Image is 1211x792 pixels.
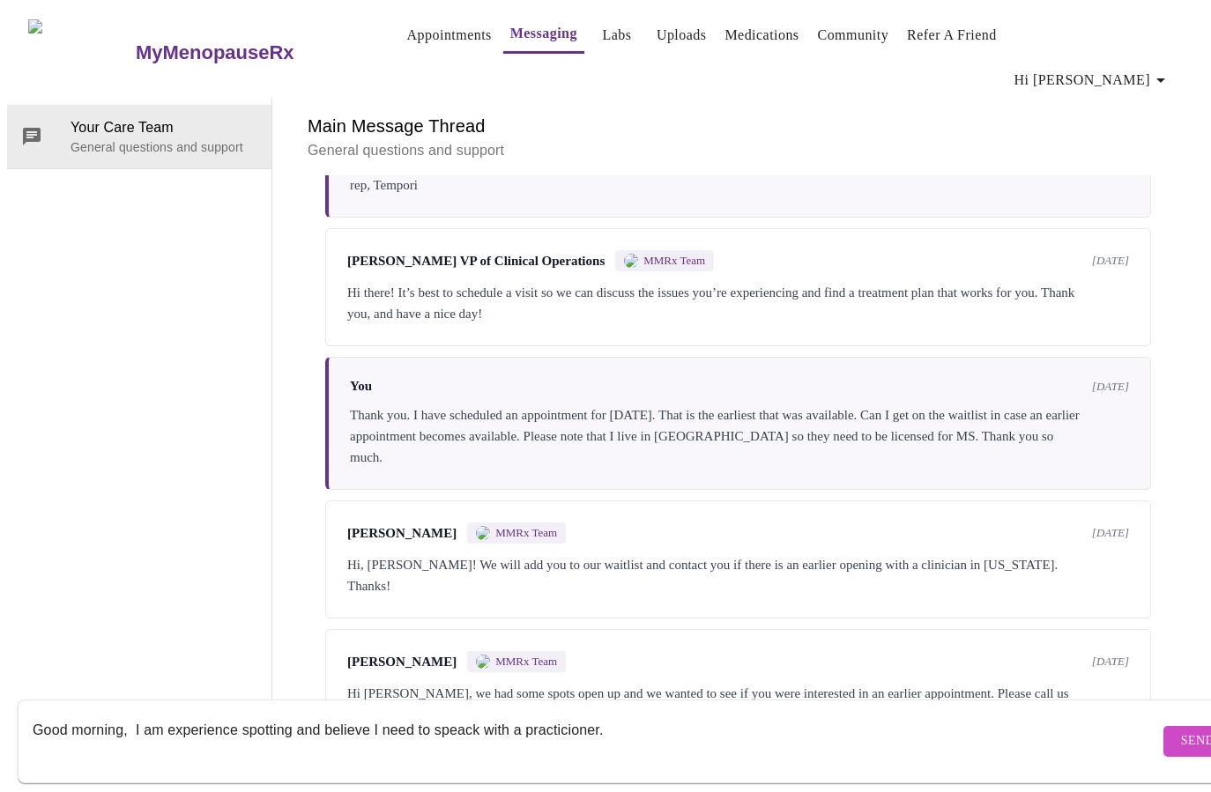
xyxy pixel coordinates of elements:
a: Uploads [657,23,707,48]
a: Labs [602,23,631,48]
button: Hi [PERSON_NAME] [1007,63,1178,98]
a: MyMenopauseRx [133,22,364,84]
div: Your Care TeamGeneral questions and support [7,105,271,168]
span: [DATE] [1092,526,1129,540]
span: You [350,379,372,394]
p: General questions and support [308,140,1169,161]
a: Appointments [407,23,492,48]
span: MMRx Team [643,254,705,268]
span: [DATE] [1092,254,1129,268]
span: [DATE] [1092,380,1129,394]
img: MMRX [476,655,490,669]
img: MMRX [476,526,490,540]
h6: Main Message Thread [308,112,1169,140]
button: Labs [589,18,645,53]
span: Your Care Team [71,117,257,138]
button: Medications [717,18,806,53]
div: Hi, [PERSON_NAME]! We will add you to our waitlist and contact you if there is an earlier opening... [347,554,1129,596]
span: [PERSON_NAME] [347,655,457,670]
span: MMRx Team [495,526,557,540]
button: Community [811,18,896,53]
button: Appointments [400,18,499,53]
h3: MyMenopauseRx [136,41,294,64]
p: General questions and support [71,138,257,156]
img: MMRX [624,254,638,268]
span: Hi [PERSON_NAME] [1014,68,1171,93]
div: Thank you. I have scheduled an appointment for [DATE]. That is the earliest that was available. C... [350,404,1129,468]
span: MMRx Team [495,655,557,669]
div: Hi there! It’s best to schedule a visit so we can discuss the issues you’re experiencing and find... [347,282,1129,324]
textarea: Send a message about your appointment [33,713,1159,769]
span: [PERSON_NAME] VP of Clinical Operations [347,254,605,269]
div: Hi [PERSON_NAME], we had some spots open up and we wanted to see if you were interested in an ear... [347,683,1129,725]
a: Refer a Friend [907,23,997,48]
a: Community [818,23,889,48]
span: [DATE] [1092,655,1129,669]
span: [PERSON_NAME] [347,526,457,541]
button: Refer a Friend [900,18,1004,53]
a: Medications [724,23,799,48]
img: MyMenopauseRx Logo [28,19,133,85]
a: Messaging [510,21,577,46]
button: Messaging [503,16,584,54]
button: Uploads [650,18,714,53]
